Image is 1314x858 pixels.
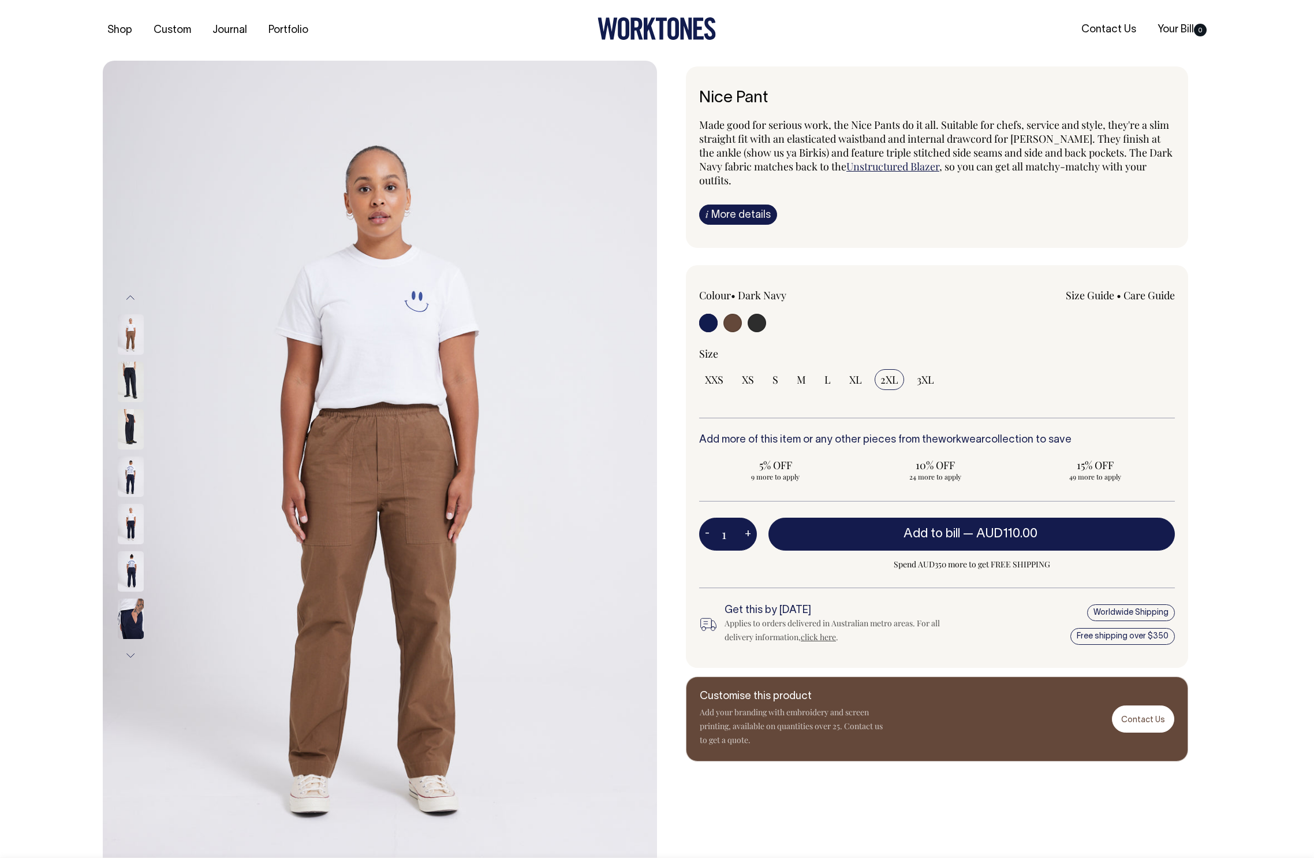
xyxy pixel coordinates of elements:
[824,373,831,387] span: L
[801,632,836,642] a: click here
[705,458,846,472] span: 5% OFF
[739,523,757,546] button: +
[911,369,940,390] input: 3XL
[938,435,985,445] a: workwear
[742,373,754,387] span: XS
[976,528,1037,540] span: AUD110.00
[118,599,144,639] img: dark-navy
[736,369,760,390] input: XS
[880,373,898,387] span: 2XL
[699,523,715,546] button: -
[699,205,777,225] a: iMore details
[917,373,934,387] span: 3XL
[904,528,960,540] span: Add to bill
[118,314,144,355] img: chocolate
[1018,455,1171,485] input: 15% OFF 49 more to apply
[963,528,1040,540] span: —
[699,90,1175,107] h6: Nice Pant
[149,21,196,40] a: Custom
[208,21,252,40] a: Journal
[1024,458,1166,472] span: 15% OFF
[700,705,884,747] p: Add your branding with embroidery and screen printing, available on quantities over 25. Contact u...
[699,455,852,485] input: 5% OFF 9 more to apply
[819,369,837,390] input: L
[725,605,959,616] h6: Get this by [DATE]
[875,369,904,390] input: 2XL
[738,288,786,302] label: Dark Navy
[700,691,884,703] h6: Customise this product
[1024,472,1166,481] span: 49 more to apply
[1194,24,1207,36] span: 0
[846,159,939,173] a: Unstructured Blazer
[118,504,144,544] img: dark-navy
[849,373,862,387] span: XL
[859,455,1012,485] input: 10% OFF 24 more to apply
[118,362,144,402] img: dark-navy
[699,118,1173,173] span: Made good for serious work, the Nice Pants do it all. Suitable for chefs, service and style, they...
[768,518,1175,550] button: Add to bill —AUD110.00
[791,369,812,390] input: M
[103,21,137,40] a: Shop
[705,472,846,481] span: 9 more to apply
[118,456,144,497] img: dark-navy
[865,472,1006,481] span: 24 more to apply
[865,458,1006,472] span: 10% OFF
[705,208,708,220] span: i
[767,369,784,390] input: S
[731,288,736,302] span: •
[1117,288,1121,302] span: •
[699,159,1147,187] span: , so you can get all matchy-matchy with your outfits.
[699,288,890,302] div: Colour
[768,558,1175,571] span: Spend AUD350 more to get FREE SHIPPING
[797,373,806,387] span: M
[699,434,1175,446] h6: Add more of this item or any other pieces from the collection to save
[705,373,723,387] span: XXS
[1112,705,1174,733] a: Contact Us
[772,373,778,387] span: S
[843,369,868,390] input: XL
[118,409,144,450] img: dark-navy
[699,347,1175,361] div: Size
[699,369,729,390] input: XXS
[725,616,959,644] div: Applies to orders delivered in Australian metro areas. For all delivery information, .
[1077,20,1141,39] a: Contact Us
[1153,20,1211,39] a: Your Bill0
[264,21,313,40] a: Portfolio
[122,642,139,668] button: Next
[1123,288,1175,302] a: Care Guide
[1066,288,1114,302] a: Size Guide
[118,551,144,592] img: dark-navy
[122,285,139,311] button: Previous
